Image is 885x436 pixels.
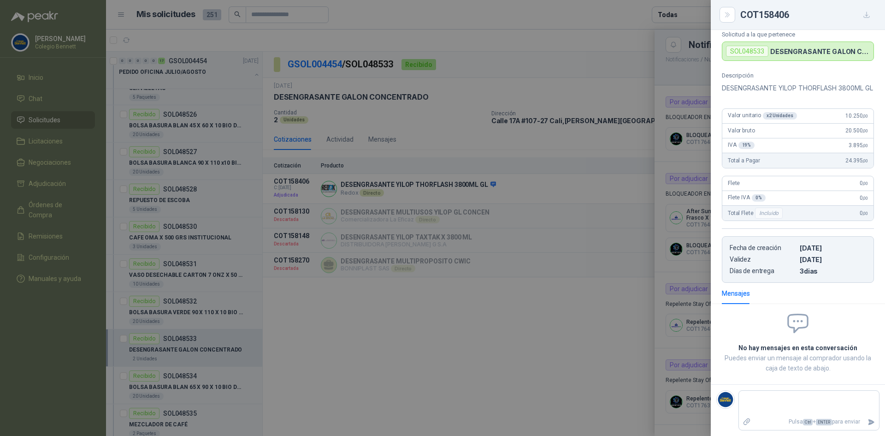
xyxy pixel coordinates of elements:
[728,208,785,219] span: Total Flete
[717,391,734,408] img: Company Logo
[860,195,868,201] span: 0
[845,113,868,119] span: 10.250
[849,142,868,149] span: 3.895
[740,7,874,22] div: COT158406
[728,112,797,119] span: Valor unitario
[862,143,868,148] span: ,00
[763,112,797,119] div: x 2 Unidades
[862,181,868,186] span: ,00
[730,267,796,275] p: Días de entrega
[860,180,868,186] span: 0
[739,414,755,430] label: Adjuntar archivos
[800,267,866,275] p: 3 dias
[726,46,768,57] div: SOL048533
[862,196,868,201] span: ,00
[728,157,760,164] span: Total a Pagar
[800,256,866,263] p: [DATE]
[770,48,870,55] p: DESENGRASANTE GALON CONCENTRADO
[803,419,813,425] span: Ctrl
[730,256,796,263] p: Validez
[728,180,740,186] span: Flete
[755,208,783,219] div: Incluido
[862,211,868,216] span: ,00
[722,353,874,373] p: Puedes enviar un mensaje al comprador usando la caja de texto de abajo.
[730,244,796,252] p: Fecha de creación
[862,158,868,163] span: ,00
[845,127,868,134] span: 20.500
[816,419,832,425] span: ENTER
[755,414,864,430] p: Pulsa + para enviar
[864,414,879,430] button: Enviar
[722,9,733,20] button: Close
[800,244,866,252] p: [DATE]
[738,142,755,149] div: 19 %
[728,127,755,134] span: Valor bruto
[752,194,766,202] div: 0 %
[728,194,766,202] span: Flete IVA
[860,210,868,216] span: 0
[722,83,874,94] p: DESENGRASANTE YILOP THORFLASH 3800ML GL
[728,142,755,149] span: IVA
[845,157,868,164] span: 24.395
[862,113,868,119] span: ,00
[722,343,874,353] h2: No hay mensajes en esta conversación
[722,288,750,299] div: Mensajes
[862,128,868,133] span: ,00
[722,31,874,38] p: Solicitud a la que pertenece
[722,72,874,79] p: Descripción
